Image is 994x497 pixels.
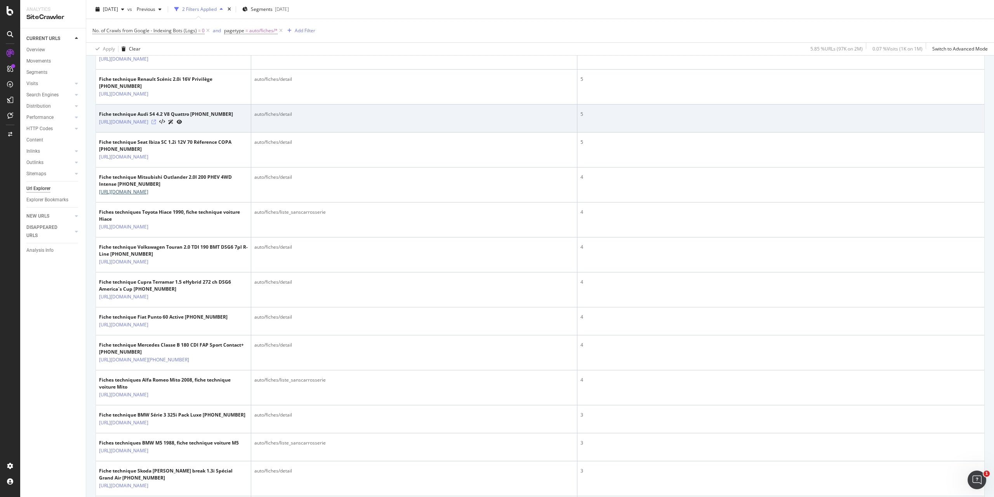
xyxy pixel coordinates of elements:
[26,68,80,77] a: Segments
[26,136,43,144] div: Content
[103,6,118,12] span: 2025 Aug. 25th
[254,314,574,321] div: auto/fiches/detail
[26,125,53,133] div: HTTP Codes
[580,76,981,83] div: 5
[26,13,80,22] div: SiteCrawler
[99,174,248,188] div: Fiche technique Mitsubishi Outlander 2.0I 200 PHEV 4WD Intense [PHONE_NUMBER]
[26,57,51,65] div: Movements
[26,246,54,255] div: Analysis Info
[99,419,148,427] a: [URL][DOMAIN_NAME]
[182,6,217,12] div: 2 Filters Applied
[99,118,148,126] a: [URL][DOMAIN_NAME]
[254,174,574,181] div: auto/fiches/detail
[99,314,228,321] div: Fiche technique Fiat Punto 60 Active [PHONE_NUMBER]
[26,170,46,178] div: Sitemaps
[26,159,43,167] div: Outlinks
[99,439,239,446] div: Fiches techniques BMW M5 1988, fiche technique voiture M5
[99,76,248,90] div: Fiche technique Renault Scénic 2.0i 16V Privilège [PHONE_NUMBER]
[171,3,226,16] button: 2 Filters Applied
[26,113,54,122] div: Performance
[295,27,315,34] div: Add Filter
[134,3,165,16] button: Previous
[26,196,80,204] a: Explorer Bookmarks
[99,447,148,455] a: [URL][DOMAIN_NAME]
[151,120,156,124] a: Visit Online Page
[26,68,47,77] div: Segments
[284,26,315,35] button: Add Filter
[99,377,248,391] div: Fiches techniques Alfa Romeo Mito 2008, fiche technique voiture Mito
[929,43,988,55] button: Switch to Advanced Mode
[99,139,248,153] div: Fiche technique Seat Ibiza SC 1.2i 12V 70 Réference COPA [PHONE_NUMBER]
[26,46,80,54] a: Overview
[26,223,66,240] div: DISAPPEARED URLS
[224,27,244,34] span: pagetype
[99,258,148,266] a: [URL][DOMAIN_NAME]
[99,153,148,161] a: [URL][DOMAIN_NAME]
[26,102,51,110] div: Distribution
[26,136,80,144] a: Content
[580,467,981,474] div: 3
[254,377,574,384] div: auto/fiches/liste_sanscarrosserie
[92,43,115,55] button: Apply
[26,113,73,122] a: Performance
[202,25,205,36] span: 0
[99,55,148,63] a: [URL][DOMAIN_NAME]
[127,6,134,12] span: vs
[99,293,148,301] a: [URL][DOMAIN_NAME]
[26,35,60,43] div: CURRENT URLS
[129,45,141,52] div: Clear
[26,185,50,193] div: Url Explorer
[254,111,574,118] div: auto/fiches/detail
[26,147,73,155] a: Inlinks
[968,471,986,489] iframe: Intercom live chat
[99,90,148,98] a: [URL][DOMAIN_NAME]
[26,46,45,54] div: Overview
[254,244,574,251] div: auto/fiches/detail
[159,119,165,125] button: View HTML Source
[92,3,127,16] button: [DATE]
[26,80,38,88] div: Visits
[99,223,148,231] a: [URL][DOMAIN_NAME]
[580,139,981,146] div: 5
[254,439,574,446] div: auto/fiches/liste_sanscarrosserie
[254,342,574,349] div: auto/fiches/detail
[198,27,201,34] span: =
[26,91,73,99] a: Search Engines
[254,412,574,419] div: auto/fiches/detail
[245,27,248,34] span: =
[26,246,80,255] a: Analysis Info
[580,279,981,286] div: 4
[134,6,155,12] span: Previous
[26,125,73,133] a: HTTP Codes
[99,209,248,223] div: Fiches techniques Toyota Hiace 1990, fiche technique voiture Hiace
[26,147,40,155] div: Inlinks
[26,196,68,204] div: Explorer Bookmarks
[239,3,292,16] button: Segments[DATE]
[872,45,923,52] div: 0.07 % Visits ( 1K on 1M )
[92,27,197,34] span: No. of Crawls from Google - Indexing Bots (Logs)
[580,244,981,251] div: 4
[26,185,80,193] a: Url Explorer
[99,412,245,419] div: Fiche technique BMW Série 3 325i Pack Luxe [PHONE_NUMBER]
[26,57,80,65] a: Movements
[580,342,981,349] div: 4
[26,6,80,13] div: Analytics
[26,223,73,240] a: DISAPPEARED URLS
[213,27,221,34] button: and
[580,439,981,446] div: 3
[254,467,574,474] div: auto/fiches/detail
[254,209,574,216] div: auto/fiches/liste_sanscarrosserie
[177,118,182,126] a: URL Inspection
[580,377,981,384] div: 4
[810,45,863,52] div: 5.85 % URLs ( 97K on 2M )
[26,35,73,43] a: CURRENT URLS
[254,279,574,286] div: auto/fiches/detail
[99,279,248,293] div: Fiche technique Cupra Terramar 1.5 eHybrid 272 ch DSG6 America´s Cup [PHONE_NUMBER]
[99,244,248,258] div: Fiche technique Volkswagen Touran 2.0 TDI 190 BMT DSG6 7pl R-Line [PHONE_NUMBER]
[99,467,248,481] div: Fiche technique Skoda [PERSON_NAME] break 1.3i Spécial Grand Air [PHONE_NUMBER]
[226,5,233,13] div: times
[580,412,981,419] div: 3
[99,188,148,196] a: [URL][DOMAIN_NAME]
[99,342,248,356] div: Fiche technique Mercedes Classe B 180 CDI FAP Sport Contact+ [PHONE_NUMBER]
[580,209,981,216] div: 4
